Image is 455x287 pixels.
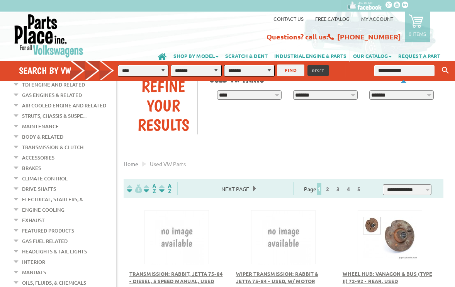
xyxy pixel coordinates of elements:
[343,270,432,285] a: Wheel Hub: Vanagon & Bus (Type II) 72-92 - Rear, USED
[345,185,352,192] a: 4
[22,194,87,204] a: Electrical, Starters, &...
[22,80,85,90] a: TDI Engine and Related
[127,184,142,193] img: filterpricelow.svg
[236,270,318,285] a: Wiper Transmission: Rabbit & Jetta 75-84 - Used, w/ Motor
[170,49,222,62] a: SHOP BY MODEL
[277,65,304,76] button: FIND
[271,49,350,62] a: INDUSTRIAL ENGINE & PARTS
[22,111,87,121] a: Struts, Chassis & Suspe...
[22,121,59,131] a: Maintenance
[361,15,393,22] a: My Account
[22,173,68,183] a: Climate Control
[312,68,324,73] span: RESET
[217,183,253,195] span: Next Page
[150,160,186,167] span: used VW parts
[395,49,443,62] a: REQUEST A PART
[22,100,106,110] a: Air Cooled Engine and Related
[273,15,304,22] a: Contact us
[22,90,82,100] a: Gas Engines & Related
[129,270,223,285] a: Transmission: Rabbit, Jetta 75-84 - Diesel, 5 Speed Manual, Used
[22,246,87,256] a: Headlights & Tail Lights
[124,160,138,167] a: Home
[350,49,395,62] a: OUR CATALOG
[22,267,46,277] a: Manuals
[158,184,173,193] img: Sort by Sales Rank
[22,215,45,225] a: Exhaust
[22,226,74,236] a: Featured Products
[315,15,350,22] a: Free Catalog
[324,185,331,192] a: 2
[14,14,84,58] img: Parts Place Inc!
[22,132,63,142] a: Body & Related
[409,31,426,37] p: 0 items
[22,236,68,246] a: Gas Fuel Related
[317,183,321,195] span: 1
[22,184,56,194] a: Drive Shafts
[334,185,341,192] a: 3
[129,76,197,134] div: Refine Your Results
[217,185,253,192] a: Next Page
[440,64,451,77] button: Keyword Search
[19,65,119,76] h4: Search by VW
[307,65,329,76] button: RESET
[22,205,65,215] a: Engine Cooling
[355,185,362,192] a: 5
[22,142,83,152] a: Transmission & Clutch
[22,163,41,173] a: Brakes
[22,153,54,163] a: Accessories
[293,182,374,195] div: Page
[22,257,45,267] a: Interior
[405,12,430,42] a: 0 items
[142,184,158,193] img: Sort by Headline
[222,49,271,62] a: SCRATCH & DENT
